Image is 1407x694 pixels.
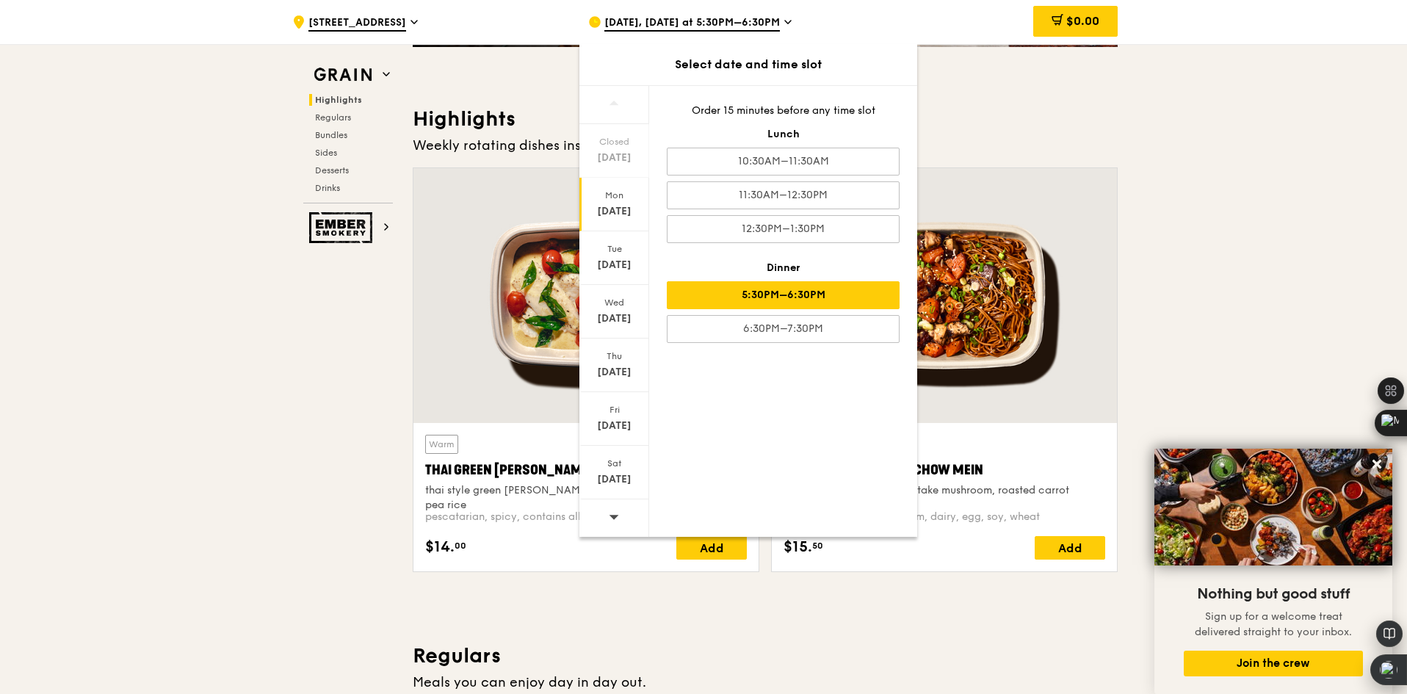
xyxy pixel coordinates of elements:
img: Grain web logo [309,62,377,88]
span: Drinks [315,183,340,193]
div: Sat [582,458,647,469]
div: 5:30PM–6:30PM [667,281,900,309]
span: [STREET_ADDRESS] [308,15,406,32]
img: DSC07876-Edit02-Large.jpeg [1154,449,1392,565]
div: Mon [582,189,647,201]
span: Regulars [315,112,351,123]
div: [DATE] [582,419,647,433]
span: Sign up for a welcome treat delivered straight to your inbox. [1195,610,1352,638]
div: [DATE] [582,204,647,219]
span: Sides [315,148,337,158]
span: 00 [455,540,466,552]
div: 10:30AM–11:30AM [667,148,900,176]
span: [DATE], [DATE] at 5:30PM–6:30PM [604,15,780,32]
div: [DATE] [582,151,647,165]
div: Weekly rotating dishes inspired by flavours from around the world. [413,135,1118,156]
div: Thai Green [PERSON_NAME] Fish [425,460,747,480]
img: Ember Smokery web logo [309,212,377,243]
span: $15. [784,536,812,558]
div: [DATE] [582,311,647,326]
h3: Highlights [413,106,1118,132]
div: Dinner [667,261,900,275]
div: [DATE] [582,258,647,272]
div: Hikari Miso Chicken Chow Mein [784,460,1105,480]
div: hong kong egg noodle, shiitake mushroom, roasted carrot [784,483,1105,498]
div: Order 15 minutes before any time slot [667,104,900,118]
div: pescatarian, spicy, contains allium, dairy, shellfish, soy, wheat [425,510,747,524]
span: Bundles [315,130,347,140]
span: Nothing but good stuff [1197,585,1350,603]
div: Warm [425,435,458,454]
div: Wed [582,297,647,308]
div: high protein, contains allium, dairy, egg, soy, wheat [784,510,1105,524]
div: 6:30PM–7:30PM [667,315,900,343]
span: 50 [812,540,823,552]
span: $14. [425,536,455,558]
div: [DATE] [582,365,647,380]
span: Highlights [315,95,362,105]
div: 12:30PM–1:30PM [667,215,900,243]
div: 11:30AM–12:30PM [667,181,900,209]
span: Desserts [315,165,349,176]
button: Join the crew [1184,651,1363,676]
div: Add [676,536,747,560]
button: Close [1365,452,1389,476]
div: thai style green [PERSON_NAME], seared dory, butterfly blue pea rice [425,483,747,513]
div: Add [1035,536,1105,560]
div: Meals you can enjoy day in day out. [413,672,1118,693]
div: Lunch [667,127,900,142]
span: $0.00 [1066,14,1099,28]
div: Fri [582,404,647,416]
h3: Regulars [413,643,1118,669]
div: Thu [582,350,647,362]
div: Tue [582,243,647,255]
div: Closed [582,136,647,148]
div: [DATE] [582,472,647,487]
div: Select date and time slot [579,56,917,73]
